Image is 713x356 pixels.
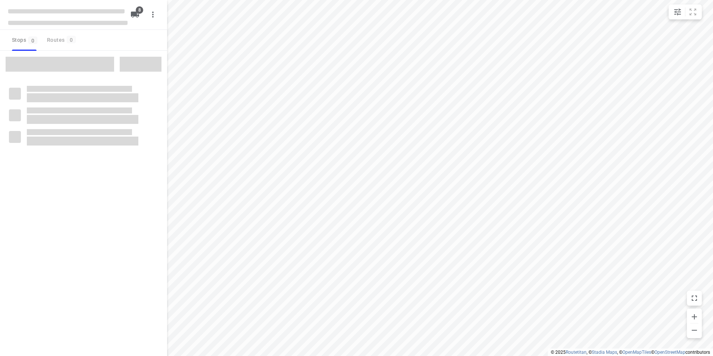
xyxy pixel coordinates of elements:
[654,350,685,355] a: OpenStreetMap
[669,4,702,19] div: small contained button group
[592,350,617,355] a: Stadia Maps
[566,350,587,355] a: Routetitan
[622,350,651,355] a: OpenMapTiles
[670,4,685,19] button: Map settings
[551,350,710,355] li: © 2025 , © , © © contributors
